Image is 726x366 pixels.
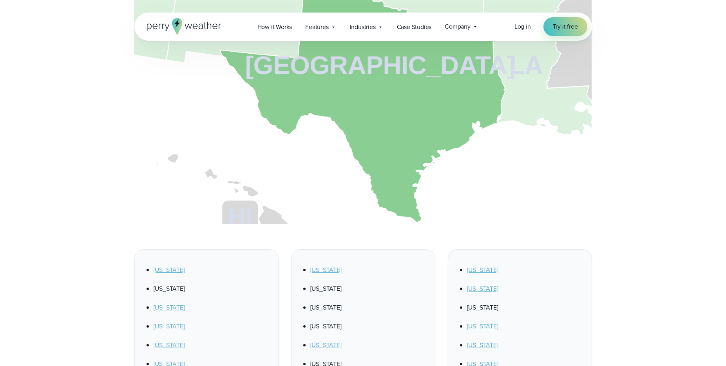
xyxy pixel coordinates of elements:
[154,303,185,312] a: [US_STATE]
[350,22,376,32] span: Industries
[245,51,516,80] tspan: [GEOGRAPHIC_DATA]
[228,203,253,232] tspan: HI
[467,294,582,312] li: [US_STATE]
[154,275,269,294] li: [US_STATE]
[509,51,543,80] tspan: LA
[251,19,299,35] a: How it Works
[445,22,471,31] span: Company
[154,322,185,331] a: [US_STATE]
[310,312,425,331] li: [US_STATE]
[310,341,342,350] a: [US_STATE]
[467,341,498,350] a: [US_STATE]
[390,19,438,35] a: Case Studies
[257,22,292,32] span: How it Works
[310,265,342,274] a: [US_STATE]
[154,341,185,350] a: [US_STATE]
[310,275,425,294] li: [US_STATE]
[543,17,587,36] a: Try it free
[553,22,578,31] span: Try it free
[514,22,531,31] a: Log in
[467,284,498,293] a: [US_STATE]
[397,22,432,32] span: Case Studies
[154,265,185,274] a: [US_STATE]
[467,322,498,331] a: [US_STATE]
[305,22,328,32] span: Features
[467,265,498,274] a: [US_STATE]
[566,16,604,45] tspan: MS
[310,294,425,312] li: [US_STATE]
